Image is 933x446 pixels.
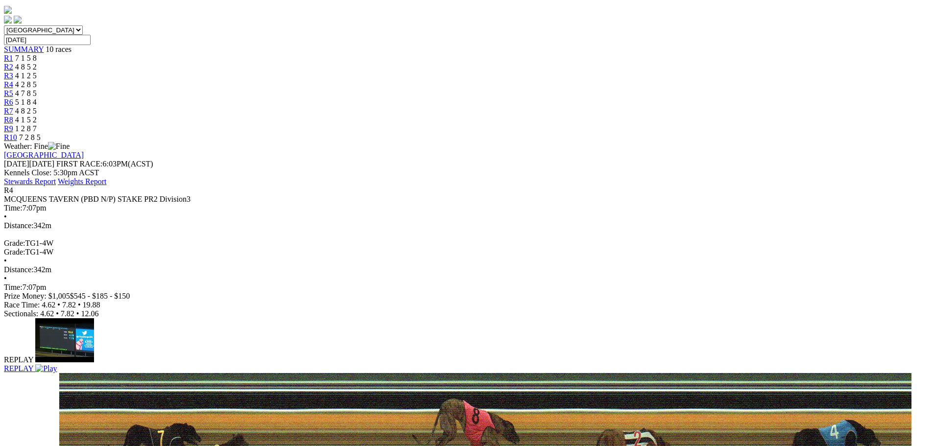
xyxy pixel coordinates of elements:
a: R7 [4,107,13,115]
img: facebook.svg [4,16,12,23]
span: 7.82 [61,309,74,318]
span: 10 races [46,45,72,53]
span: Time: [4,204,23,212]
img: twitter.svg [14,16,22,23]
a: SUMMARY [4,45,44,53]
span: Race Time: [4,301,40,309]
div: MCQUEENS TAVERN (PBD N/P) STAKE PR2 Division3 [4,195,929,204]
a: R1 [4,54,13,62]
a: R5 [4,89,13,97]
span: FIRST RACE: [56,160,102,168]
span: Time: [4,283,23,291]
div: 7:07pm [4,283,929,292]
div: Kennels Close: 5:30pm ACST [4,168,929,177]
span: 19.88 [83,301,100,309]
span: 7 2 8 5 [19,133,41,141]
span: 7 1 5 8 [15,54,37,62]
a: Weights Report [58,177,107,186]
div: 7:07pm [4,204,929,212]
div: 342m [4,221,929,230]
span: • [4,212,7,221]
span: Sectionals: [4,309,38,318]
img: logo-grsa-white.png [4,6,12,14]
span: 4 1 5 2 [15,116,37,124]
a: R9 [4,124,13,133]
input: Select date [4,35,91,45]
span: • [4,257,7,265]
span: 4 8 5 2 [15,63,37,71]
span: $545 - $185 - $150 [70,292,130,300]
span: • [78,301,81,309]
a: Stewards Report [4,177,56,186]
div: TG1-4W [4,248,929,257]
a: R3 [4,71,13,80]
span: • [57,301,60,309]
span: REPLAY [4,364,33,373]
span: 12.06 [81,309,98,318]
span: 4 8 2 5 [15,107,37,115]
span: [DATE] [4,160,29,168]
a: REPLAY Play [4,355,929,373]
span: Distance: [4,265,33,274]
a: R10 [4,133,17,141]
span: Distance: [4,221,33,230]
span: 4 7 8 5 [15,89,37,97]
span: 7.82 [62,301,76,309]
span: • [4,274,7,282]
a: R6 [4,98,13,106]
span: Grade: [4,248,25,256]
span: Weather: Fine [4,142,70,150]
a: R4 [4,80,13,89]
span: 4 2 8 5 [15,80,37,89]
div: TG1-4W [4,239,929,248]
span: 4.62 [40,309,54,318]
span: 1 2 8 7 [15,124,37,133]
img: Play [35,364,57,373]
img: default.jpg [35,318,94,362]
span: 5 1 8 4 [15,98,37,106]
span: 6:03PM(ACST) [56,160,153,168]
span: Grade: [4,239,25,247]
a: R8 [4,116,13,124]
span: • [56,309,59,318]
a: R2 [4,63,13,71]
span: [DATE] [4,160,54,168]
span: REPLAY [4,355,33,364]
div: Prize Money: $1,005 [4,292,929,301]
img: Fine [48,142,70,151]
span: • [76,309,79,318]
span: R4 [4,186,13,194]
span: 4 1 2 5 [15,71,37,80]
div: 342m [4,265,929,274]
span: 4.62 [42,301,55,309]
a: [GEOGRAPHIC_DATA] [4,151,84,159]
